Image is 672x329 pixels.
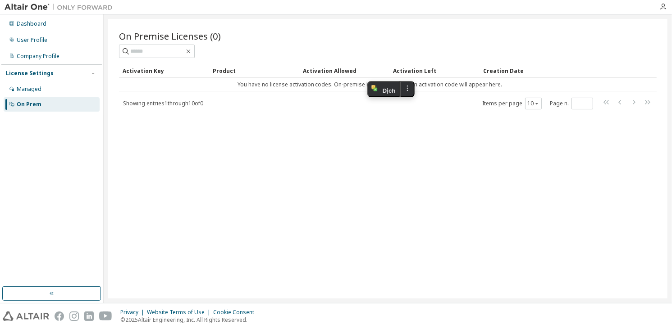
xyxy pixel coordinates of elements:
div: Cookie Consent [213,309,260,316]
img: altair_logo.svg [3,311,49,321]
img: facebook.svg [55,311,64,321]
button: 10 [527,100,539,107]
div: Activation Allowed [303,63,386,78]
img: youtube.svg [99,311,112,321]
img: linkedin.svg [84,311,94,321]
div: Company Profile [17,53,59,60]
div: License Settings [6,70,54,77]
div: Website Terms of Use [147,309,213,316]
div: Product [213,63,296,78]
img: Altair One [5,3,117,12]
div: Managed [17,86,41,93]
span: Page n. [550,98,593,109]
p: © 2025 Altair Engineering, Inc. All Rights Reserved. [120,316,260,324]
span: Items per page [482,98,542,109]
div: On Prem [17,101,41,108]
div: Privacy [120,309,147,316]
div: Activation Key [123,63,206,78]
div: Activation Left [393,63,476,78]
span: Showing entries 1 through 10 of 0 [123,99,203,107]
div: User Profile [17,36,47,44]
span: On Premise Licenses (0) [119,30,221,42]
td: You have no license activation codes. On-premise licenses that use an activation code will appear... [119,78,621,91]
div: Creation Date [483,63,617,78]
img: instagram.svg [69,311,79,321]
div: Dashboard [17,20,46,27]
